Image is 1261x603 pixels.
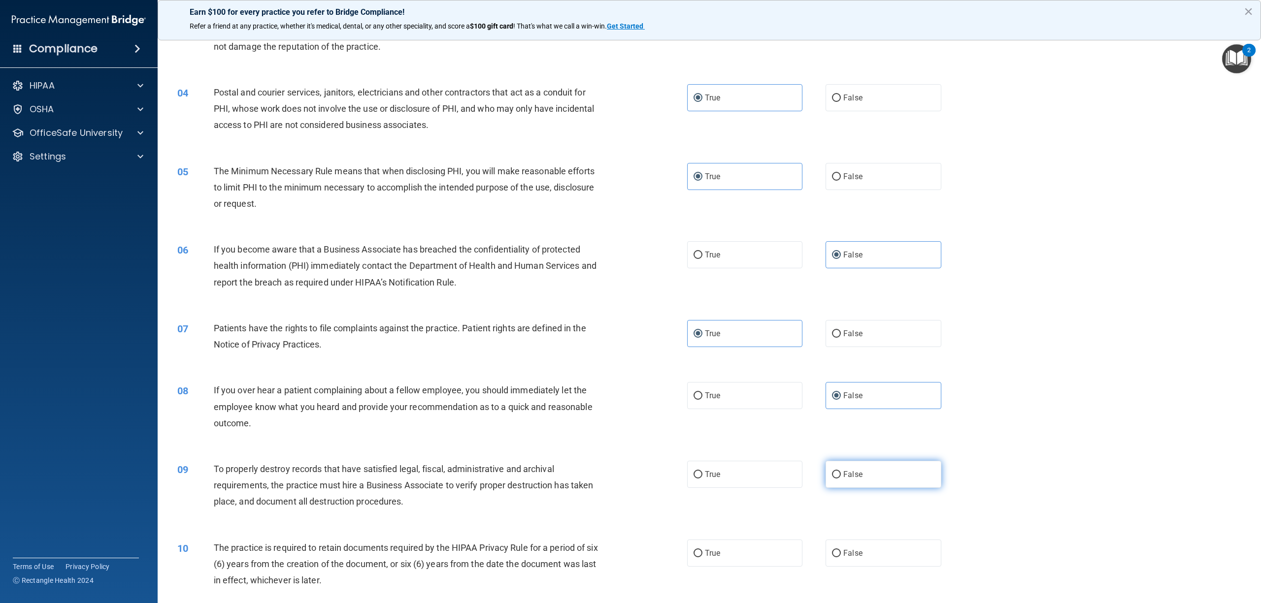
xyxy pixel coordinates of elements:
[705,329,720,338] span: True
[30,103,54,115] p: OSHA
[66,562,110,571] a: Privacy Policy
[1244,3,1253,19] button: Close
[705,391,720,400] span: True
[190,7,1228,17] p: Earn $100 for every practice you refer to Bridge Compliance!
[214,464,594,507] span: To properly destroy records that have satisfied legal, fiscal, administrative and archival requir...
[705,250,720,259] span: True
[1247,50,1251,63] div: 2
[694,471,702,478] input: True
[30,151,66,162] p: Settings
[214,166,595,209] span: The Minimum Necessary Rule means that when disclosing PHI, you will make reasonable efforts to li...
[29,42,98,56] h4: Compliance
[513,22,607,30] span: ! That's what we call a win-win.
[177,244,188,256] span: 06
[177,87,188,99] span: 04
[177,166,188,178] span: 05
[190,22,470,30] span: Refer a friend at any practice, whether it's medical, dental, or any other speciality, and score a
[30,80,55,92] p: HIPAA
[694,173,702,181] input: True
[705,172,720,181] span: True
[13,562,54,571] a: Terms of Use
[177,323,188,335] span: 07
[214,8,588,51] span: Blogging or posting on social media sites about the practice’s policies and procedures is encoura...
[832,392,841,400] input: False
[214,542,598,585] span: The practice is required to retain documents required by the HIPAA Privacy Rule for a period of s...
[12,103,143,115] a: OSHA
[705,93,720,102] span: True
[12,80,143,92] a: HIPAA
[694,95,702,102] input: True
[470,22,513,30] strong: $100 gift card
[832,330,841,338] input: False
[214,87,595,130] span: Postal and courier services, janitors, electricians and other contractors that act as a conduit f...
[607,22,645,30] a: Get Started
[1222,44,1251,73] button: Open Resource Center, 2 new notifications
[705,470,720,479] span: True
[832,173,841,181] input: False
[694,392,702,400] input: True
[694,252,702,259] input: True
[12,151,143,162] a: Settings
[843,470,863,479] span: False
[843,250,863,259] span: False
[843,172,863,181] span: False
[214,323,586,349] span: Patients have the rights to file complaints against the practice. Patient rights are defined in t...
[705,548,720,558] span: True
[607,22,643,30] strong: Get Started
[843,93,863,102] span: False
[832,471,841,478] input: False
[214,385,593,428] span: If you over hear a patient complaining about a fellow employee, you should immediately let the em...
[843,329,863,338] span: False
[832,550,841,557] input: False
[13,575,94,585] span: Ⓒ Rectangle Health 2024
[177,464,188,476] span: 09
[843,391,863,400] span: False
[214,244,597,287] span: If you become aware that a Business Associate has breached the confidentiality of protected healt...
[694,550,702,557] input: True
[177,542,188,554] span: 10
[832,252,841,259] input: False
[12,10,146,30] img: PMB logo
[12,127,143,139] a: OfficeSafe University
[694,330,702,338] input: True
[177,385,188,397] span: 08
[832,95,841,102] input: False
[30,127,123,139] p: OfficeSafe University
[843,548,863,558] span: False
